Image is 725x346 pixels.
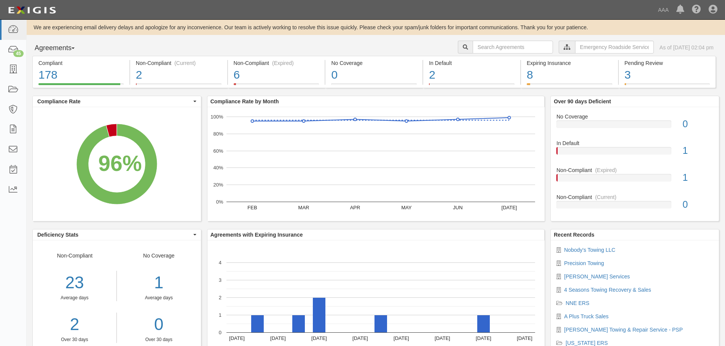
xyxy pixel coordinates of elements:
[619,83,716,89] a: Pending Review3
[117,252,201,343] div: No Coverage
[98,148,142,179] div: 96%
[423,83,520,89] a: In Default2
[517,335,532,341] text: [DATE]
[595,166,617,174] div: (Expired)
[123,271,195,295] div: 1
[6,3,58,17] img: logo-5460c22ac91f19d4615b14bd174203de0afe785f0fc80cf4dbbc73dc1793850b.png
[234,59,319,67] div: Non-Compliant (Expired)
[473,41,553,54] input: Search Agreements
[210,98,279,104] b: Compliance Rate by Month
[33,271,116,295] div: 23
[564,247,615,253] a: Nobody's Towing LLC
[210,114,223,120] text: 100%
[33,295,116,301] div: Average days
[234,67,319,83] div: 6
[429,59,515,67] div: In Default
[298,205,309,210] text: MAR
[521,83,618,89] a: Expiring Insurance8
[210,232,303,238] b: Agreements with Expiring Insurance
[564,327,683,333] a: [PERSON_NAME] Towing & Repair Service - PSP
[556,139,713,166] a: In Default1
[207,107,545,221] svg: A chart.
[270,335,286,341] text: [DATE]
[213,148,223,153] text: 60%
[219,277,221,283] text: 3
[453,205,462,210] text: JUN
[33,96,201,107] button: Compliance Rate
[123,313,195,337] a: 0
[272,59,294,67] div: (Expired)
[123,295,195,301] div: Average days
[331,67,417,83] div: 0
[654,2,672,17] a: AAA
[556,113,713,140] a: No Coverage0
[476,335,491,341] text: [DATE]
[352,335,368,341] text: [DATE]
[219,260,221,265] text: 4
[564,287,651,293] a: 4 Seasons Towing Recovery & Sales
[527,67,612,83] div: 8
[566,300,589,306] a: NNE ERS
[32,41,89,56] button: Agreements
[556,166,713,193] a: Non-Compliant(Expired)1
[595,193,617,201] div: (Current)
[219,312,221,318] text: 1
[311,335,327,341] text: [DATE]
[216,199,223,205] text: 0%
[350,205,360,210] text: APR
[554,232,594,238] b: Recent Records
[219,330,221,335] text: 0
[33,252,117,343] div: Non-Compliant
[33,337,116,343] div: Over 30 days
[136,67,221,83] div: 2
[33,107,201,221] svg: A chart.
[501,205,517,210] text: [DATE]
[527,59,612,67] div: Expiring Insurance
[229,335,245,341] text: [DATE]
[677,198,719,212] div: 0
[331,59,417,67] div: No Coverage
[677,117,719,131] div: 0
[660,44,714,51] div: As of [DATE] 02:04 pm
[564,260,604,266] a: Precision Towing
[677,171,719,185] div: 1
[551,139,719,147] div: In Default
[33,313,116,337] a: 2
[228,83,325,89] a: Non-Compliant(Expired)6
[625,59,710,67] div: Pending Review
[247,205,257,210] text: FEB
[213,165,223,171] text: 40%
[32,83,129,89] a: Compliant178
[33,229,201,240] button: Deficiency Stats
[38,67,124,83] div: 178
[692,5,701,14] i: Help Center - Complianz
[575,41,654,54] input: Emergency Roadside Service (ERS)
[401,205,412,210] text: MAY
[551,113,719,120] div: No Coverage
[435,335,450,341] text: [DATE]
[13,50,24,57] div: 45
[213,182,223,188] text: 20%
[123,337,195,343] div: Over 30 days
[554,98,611,104] b: Over 90 days Deficient
[325,83,422,89] a: No Coverage0
[136,59,221,67] div: Non-Compliant (Current)
[625,67,710,83] div: 3
[219,295,221,300] text: 2
[551,193,719,201] div: Non-Compliant
[27,24,725,31] div: We are experiencing email delivery delays and apologize for any inconvenience. Our team is active...
[130,83,227,89] a: Non-Compliant(Current)2
[213,131,223,137] text: 80%
[677,144,719,158] div: 1
[551,166,719,174] div: Non-Compliant
[556,193,713,215] a: Non-Compliant(Current)0
[564,313,609,319] a: A Plus Truck Sales
[37,231,191,239] span: Deficiency Stats
[37,98,191,105] span: Compliance Rate
[566,340,608,346] a: [US_STATE] ERS
[174,59,196,67] div: (Current)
